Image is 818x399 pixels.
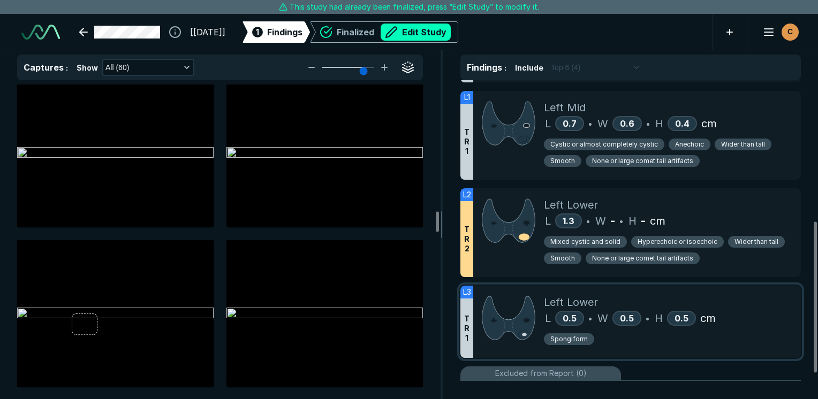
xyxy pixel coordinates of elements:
span: cm [650,213,665,229]
span: Captures [24,62,64,73]
span: Left Lower [544,197,598,213]
span: Cystic or almost completely cystic [550,140,658,149]
span: Left Mid [544,99,586,116]
span: 0.7 [563,118,577,129]
span: L1 [464,91,470,103]
img: 4c8e2ab2-59be-43da-96a6-34c5a33d3518 [17,308,214,320]
div: avatar-name [782,24,799,41]
span: L2 [463,189,471,201]
span: Wider than tall [721,140,765,149]
span: All (60) [105,62,129,73]
img: b5bb43a2-006f-40bf-a509-86c642e36467 [226,147,423,160]
span: W [595,213,606,229]
img: DfAsAAAAASUVORK5CYII= [482,294,535,342]
span: Smooth [550,254,575,263]
span: Wider than tall [734,237,778,247]
a: See-Mode Logo [17,20,64,44]
span: : [504,63,506,72]
img: See-Mode Logo [21,25,60,40]
div: 1Findings [243,21,310,43]
span: 0.5 [675,313,688,324]
img: P5fb5wAAAAZJREFUAwBrld8yb+rpJwAAAABJRU5ErkJggg== [482,99,535,147]
div: L2TR2Left LowerL1.3•W-•H-cmMixed cystic and solidHyperechoic or isoechoicWider than tallSmoothNon... [460,188,801,277]
span: 0.6 [620,118,634,129]
button: Edit Study [381,24,451,41]
span: • [646,312,649,325]
span: Excluded from Report (0) [495,367,587,379]
span: C [787,26,793,37]
span: Left Lower [544,294,598,310]
span: L [545,213,551,229]
span: cm [700,310,716,326]
span: H [655,116,663,132]
span: T R 1 [464,127,469,156]
img: NiqcagAAAAZJREFUAwAWN0EjqTGfDgAAAABJRU5ErkJggg== [482,197,535,244]
button: avatar-name [756,21,801,43]
div: FinalizedEdit Study [310,21,458,43]
span: Show [77,62,98,73]
div: L1TR1Left MidL0.7•W0.6•H0.4cmCystic or almost completely cysticAnechoicWider than tallSmoothNone ... [460,91,801,180]
span: None or large comet tail artifacts [592,254,693,263]
span: Findings [267,26,302,39]
span: 0.5 [563,313,577,324]
span: • [586,214,590,227]
span: None or large comet tail artifacts [592,156,693,166]
span: cm [701,116,717,132]
span: H [655,310,663,326]
span: T R 2 [464,225,469,254]
span: : [66,63,68,72]
span: [[DATE]] [190,26,225,39]
span: 1.3 [563,216,574,226]
span: Top 6 (4) [551,62,580,73]
span: • [619,214,623,227]
span: • [646,117,650,130]
span: 0.5 [620,313,634,324]
span: Spongiform [550,334,588,344]
span: L [545,310,551,326]
span: - [610,213,615,229]
div: L3TR1Left LowerL0.5•W0.5•H0.5cmSpongiform [460,286,801,358]
span: Include [515,62,543,73]
div: Finalized [337,24,451,41]
span: Mixed cystic and solid [550,237,620,247]
span: H [628,213,637,229]
span: - [641,213,646,229]
span: Hyperechoic or isoechoic [638,237,717,247]
span: Findings [467,62,502,73]
span: 1 [256,26,259,37]
span: Smooth [550,156,575,166]
span: Anechoic [675,140,704,149]
span: • [588,312,592,325]
span: 0.4 [675,118,690,129]
span: This study had already been finalized, press “Edit Study” to modify it. [290,1,539,13]
span: W [597,310,608,326]
span: L [545,116,551,132]
img: dd9c1f54-d4f9-44cf-9ad9-1ba9572e6774 [17,147,214,160]
span: W [597,116,608,132]
img: 57382c45-3246-4dd0-a55d-55b55414a0e9 [226,308,423,320]
span: L3 [463,286,471,298]
span: • [588,117,592,130]
span: T R 1 [464,314,469,343]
